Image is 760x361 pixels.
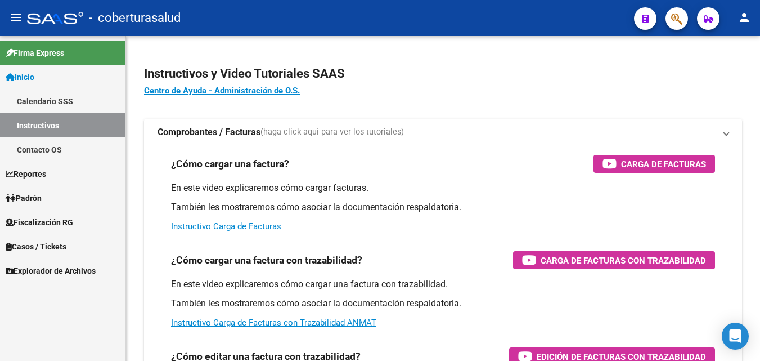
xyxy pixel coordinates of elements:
[171,201,715,213] p: También les mostraremos cómo asociar la documentación respaldatoria.
[722,323,749,350] div: Open Intercom Messenger
[6,47,64,59] span: Firma Express
[171,318,376,328] a: Instructivo Carga de Facturas con Trazabilidad ANMAT
[260,126,404,139] span: (haga click aquí para ver los tutoriales)
[6,240,66,253] span: Casos / Tickets
[171,182,715,194] p: En este video explicaremos cómo cargar facturas.
[6,192,42,204] span: Padrón
[144,63,742,84] h2: Instructivos y Video Tutoriales SAAS
[158,126,260,139] strong: Comprobantes / Facturas
[9,11,23,24] mat-icon: menu
[6,216,73,229] span: Fiscalización RG
[737,11,751,24] mat-icon: person
[6,265,96,277] span: Explorador de Archivos
[513,251,715,269] button: Carga de Facturas con Trazabilidad
[89,6,181,30] span: - coberturasalud
[171,156,289,172] h3: ¿Cómo cargar una factura?
[6,71,34,83] span: Inicio
[171,278,715,291] p: En este video explicaremos cómo cargar una factura con trazabilidad.
[6,168,46,180] span: Reportes
[171,297,715,310] p: También les mostraremos cómo asociar la documentación respaldatoria.
[541,253,706,268] span: Carga de Facturas con Trazabilidad
[171,252,362,268] h3: ¿Cómo cargar una factura con trazabilidad?
[144,86,300,96] a: Centro de Ayuda - Administración de O.S.
[171,221,281,231] a: Instructivo Carga de Facturas
[144,119,742,146] mat-expansion-panel-header: Comprobantes / Facturas(haga click aquí para ver los tutoriales)
[621,157,706,171] span: Carga de Facturas
[593,155,715,173] button: Carga de Facturas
